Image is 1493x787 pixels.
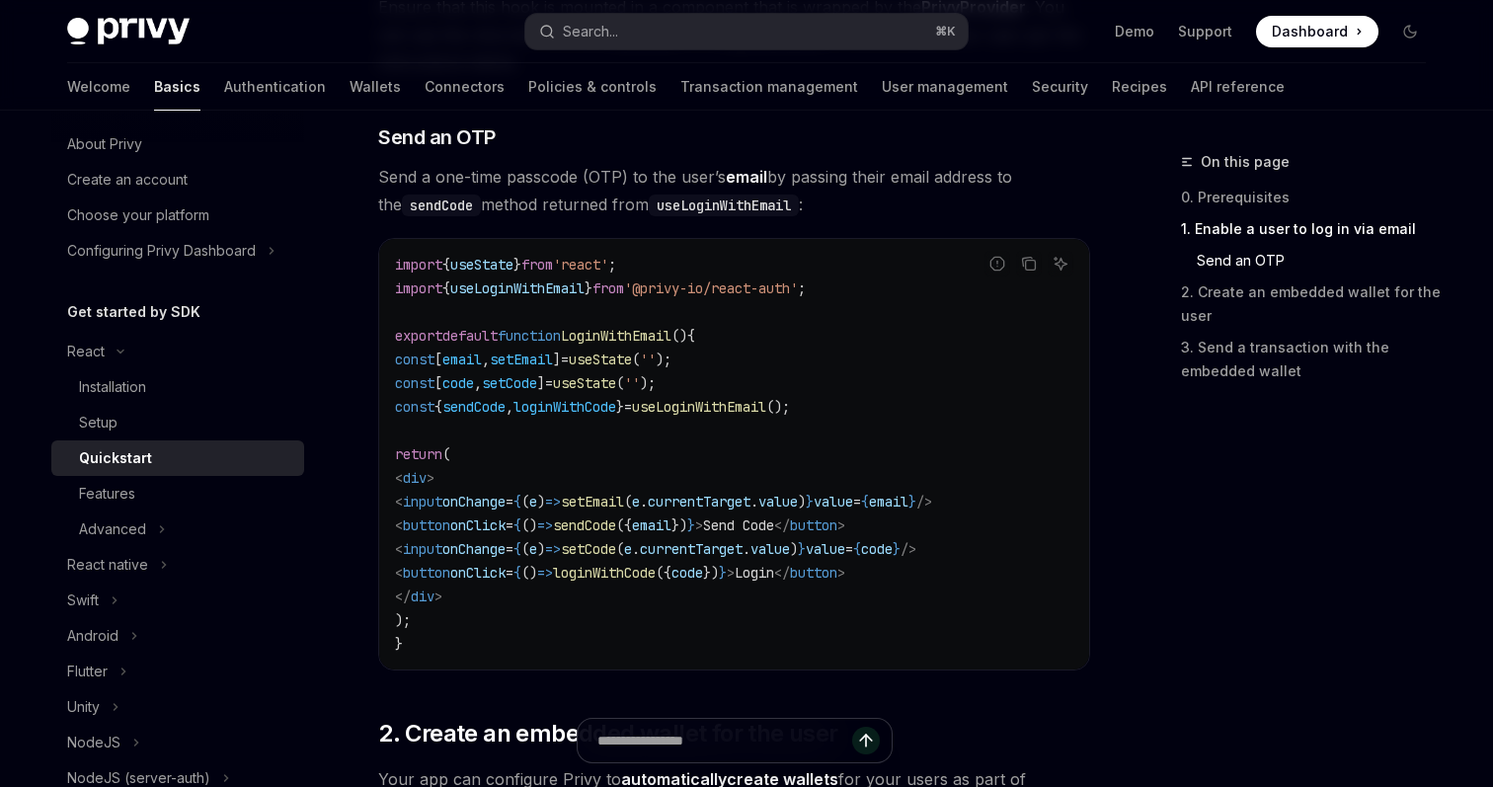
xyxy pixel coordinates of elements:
span: code [671,564,703,582]
button: Toggle Flutter section [51,654,304,689]
span: ) [790,540,798,558]
div: Quickstart [79,446,152,470]
span: = [506,493,513,511]
span: input [403,540,442,558]
span: { [442,279,450,297]
span: </ [774,564,790,582]
button: Toggle Swift section [51,583,304,618]
span: . [632,540,640,558]
span: onClick [450,564,506,582]
button: Open search [525,14,968,49]
span: e [624,540,632,558]
span: < [395,493,403,511]
span: button [790,564,837,582]
span: Send a one-time passcode (OTP) to the user’s by passing their email address to the method returne... [378,163,1090,218]
span: value [814,493,853,511]
span: email [869,493,908,511]
span: Send Code [703,516,774,534]
span: setEmail [561,493,624,511]
span: . [640,493,648,511]
a: 2. Create an embedded wallet for the user [1181,276,1442,332]
span: ) [537,493,545,511]
a: Dashboard [1256,16,1378,47]
span: email [632,516,671,534]
span: const [395,374,434,392]
button: Copy the contents from the code block [1016,251,1042,276]
button: Ask AI [1048,251,1073,276]
span: sendCode [442,398,506,416]
span: = [561,351,569,368]
button: Send message [852,727,880,754]
div: Unity [67,695,100,719]
span: < [395,469,403,487]
div: Android [67,624,118,648]
div: Setup [79,411,118,434]
span: code [442,374,474,392]
span: LoginWithEmail [561,327,671,345]
a: About Privy [51,126,304,162]
span: ) [537,540,545,558]
span: > [695,516,703,534]
span: () [521,516,537,534]
span: = [506,540,513,558]
span: { [513,564,521,582]
span: 'react' [553,256,608,274]
span: = [624,398,632,416]
span: loginWithCode [553,564,656,582]
span: { [687,327,695,345]
span: onChange [442,493,506,511]
span: /> [901,540,916,558]
a: Security [1032,63,1088,111]
span: e [632,493,640,511]
span: export [395,327,442,345]
span: import [395,256,442,274]
span: div [411,588,434,605]
span: value [806,540,845,558]
span: ( [442,445,450,463]
span: , [474,374,482,392]
span: ); [656,351,671,368]
span: '' [624,374,640,392]
span: > [427,469,434,487]
a: Setup [51,405,304,440]
span: onChange [442,540,506,558]
span: Send an OTP [378,123,496,151]
span: from [592,279,624,297]
button: Toggle Android section [51,618,304,654]
a: Connectors [425,63,505,111]
span: { [513,516,521,534]
span: . [743,540,750,558]
a: Features [51,476,304,512]
span: setCode [561,540,616,558]
a: Installation [51,369,304,405]
span: < [395,516,403,534]
span: } [585,279,592,297]
span: => [545,540,561,558]
span: setEmail [490,351,553,368]
span: ({ [656,564,671,582]
span: } [908,493,916,511]
span: ) [798,493,806,511]
span: button [790,516,837,534]
span: . [750,493,758,511]
div: React [67,340,105,363]
code: useLoginWithEmail [649,195,799,216]
span: () [521,564,537,582]
a: Wallets [350,63,401,111]
div: Swift [67,589,99,612]
span: useState [450,256,513,274]
span: { [442,256,450,274]
span: ( [616,540,624,558]
span: ( [616,374,624,392]
span: } [616,398,624,416]
span: function [498,327,561,345]
button: Toggle Advanced section [51,512,304,547]
span: < [395,540,403,558]
button: Toggle dark mode [1394,16,1426,47]
span: /> [916,493,932,511]
span: </ [774,516,790,534]
span: ( [521,493,529,511]
span: currentTarget [640,540,743,558]
span: (); [766,398,790,416]
span: = [506,564,513,582]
